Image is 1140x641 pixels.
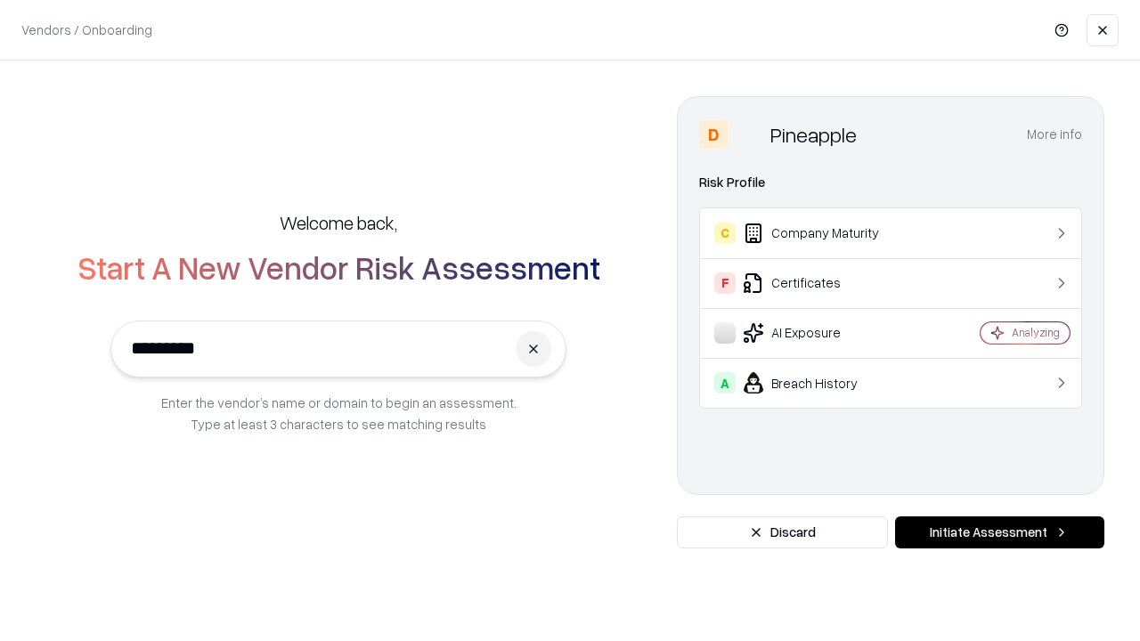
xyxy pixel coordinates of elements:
[1012,325,1060,340] div: Analyzing
[699,172,1082,193] div: Risk Profile
[77,249,600,285] h2: Start A New Vendor Risk Assessment
[677,516,888,548] button: Discard
[714,223,927,244] div: Company Maturity
[699,120,728,149] div: D
[21,20,152,39] p: Vendors / Onboarding
[714,272,927,294] div: Certificates
[714,272,736,294] div: F
[770,120,857,149] div: Pineapple
[714,322,927,344] div: AI Exposure
[714,372,736,394] div: A
[714,223,736,244] div: C
[161,392,517,434] p: Enter the vendor’s name or domain to begin an assessment. Type at least 3 characters to see match...
[895,516,1104,548] button: Initiate Assessment
[1027,118,1082,150] button: More info
[714,372,927,394] div: Breach History
[280,210,397,235] h5: Welcome back,
[735,120,763,149] img: Pineapple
